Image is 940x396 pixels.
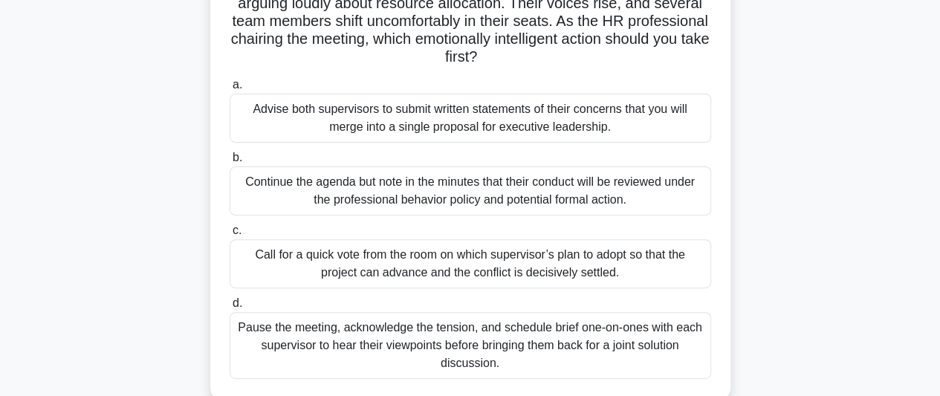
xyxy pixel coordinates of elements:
[233,78,242,91] span: a.
[230,94,711,143] div: Advise both supervisors to submit written statements of their concerns that you will merge into a...
[233,151,242,163] span: b.
[233,296,242,309] span: d.
[233,224,242,236] span: c.
[230,166,711,215] div: Continue the agenda but note in the minutes that their conduct will be reviewed under the profess...
[230,312,711,379] div: Pause the meeting, acknowledge the tension, and schedule brief one-on-ones with each supervisor t...
[230,239,711,288] div: Call for a quick vote from the room on which supervisor’s plan to adopt so that the project can a...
